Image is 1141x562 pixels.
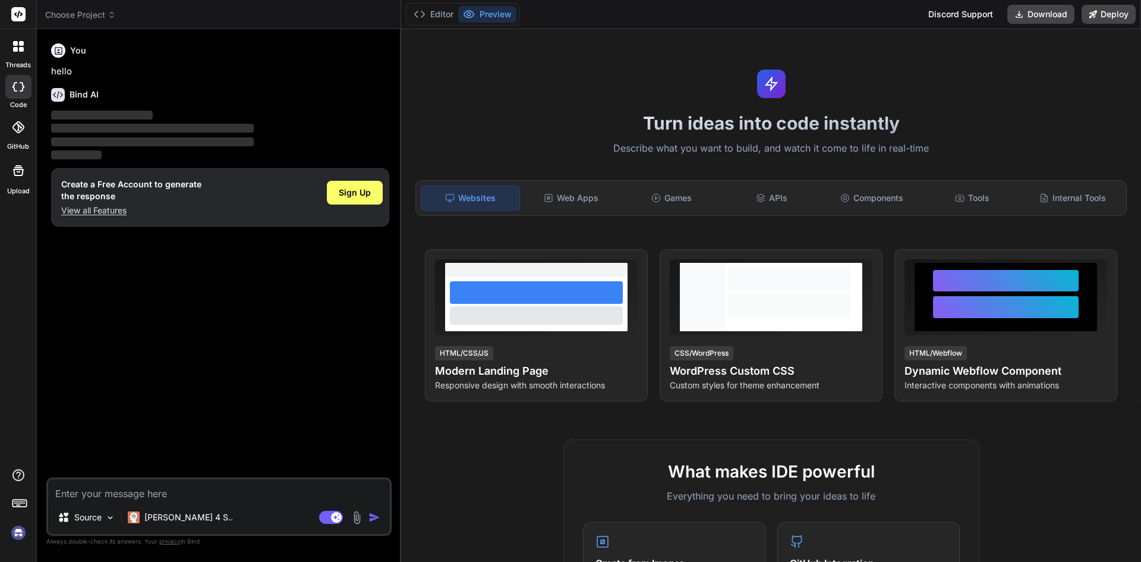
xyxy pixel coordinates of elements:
p: Always double-check its answers. Your in Bind [46,536,392,547]
div: HTML/CSS/JS [435,346,493,360]
p: [PERSON_NAME] 4 S.. [144,511,233,523]
h4: WordPress Custom CSS [670,363,872,379]
div: HTML/Webflow [904,346,967,360]
div: Games [623,186,721,211]
span: ‌ [51,111,153,120]
p: Everything you need to bring your ideas to life [583,489,960,503]
label: code [10,100,27,110]
label: threads [5,60,31,70]
span: ‌ [51,150,102,159]
div: Discord Support [921,5,1000,24]
div: Components [823,186,921,211]
h2: What makes IDE powerful [583,459,960,484]
h1: Turn ideas into code instantly [408,112,1134,134]
p: hello [51,65,389,79]
h4: Dynamic Webflow Component [904,363,1107,379]
label: GitHub [7,142,29,152]
span: ‌ [51,137,254,146]
button: Preview [458,6,516,23]
div: Web Apps [522,186,620,211]
button: Editor [409,6,458,23]
img: Claude 4 Sonnet [128,511,140,523]
div: CSS/WordPress [670,346,733,360]
div: Tools [923,186,1022,211]
h4: Modern Landing Page [435,363,638,379]
p: Custom styles for theme enhancement [670,379,872,391]
div: Websites [421,186,520,211]
img: attachment [350,511,364,525]
h6: You [70,45,86,56]
img: icon [368,511,380,523]
h1: Create a Free Account to generate the response [61,178,201,202]
div: APIs [723,186,821,211]
p: View all Features [61,205,201,216]
button: Deploy [1082,5,1136,24]
label: Upload [7,186,30,196]
button: Download [1007,5,1074,24]
p: Responsive design with smooth interactions [435,379,638,391]
p: Source [74,511,102,523]
h6: Bind AI [70,89,99,101]
span: Choose Project [45,9,116,21]
span: ‌ [51,124,254,133]
p: Interactive components with animations [904,379,1107,391]
img: signin [8,523,29,543]
p: Describe what you want to build, and watch it come to life in real-time [408,141,1134,156]
span: Sign Up [339,187,371,199]
span: privacy [159,538,181,545]
div: Internal Tools [1023,186,1121,211]
img: Pick Models [105,513,115,523]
